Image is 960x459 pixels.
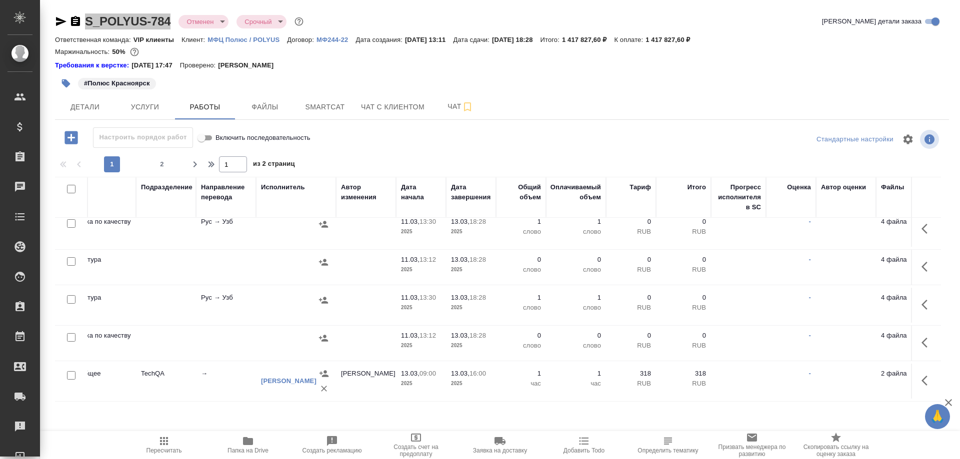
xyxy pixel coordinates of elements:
p: 2025 [451,341,491,351]
p: слово [551,341,601,351]
p: Клиент: [181,36,207,43]
span: Услуги [121,101,169,113]
button: Назначить [316,331,331,346]
p: Приёмка по качеству [66,331,131,341]
p: 50% [112,48,127,55]
p: 1 417 827,60 ₽ [562,36,614,43]
p: 1 [551,217,601,227]
p: 13:12 [419,332,436,339]
p: 1 [501,293,541,303]
p: 1 [501,217,541,227]
p: 13.03, [451,294,469,301]
p: 4 файла [881,217,931,227]
button: 2 [154,156,170,172]
p: 09:00 [419,370,436,377]
div: Отменен [236,15,286,28]
p: 318 [661,369,706,379]
div: Подразделение [141,182,192,192]
p: 2025 [401,379,441,389]
p: 1 [501,369,541,379]
p: 4 файла [881,331,931,341]
p: RUB [661,341,706,351]
button: Добавить работу [57,127,85,148]
p: RUB [661,303,706,313]
p: 0 [611,255,651,265]
button: Здесь прячутся важные кнопки [915,255,939,279]
p: RUB [611,303,651,313]
p: слово [501,265,541,275]
p: 13.03, [451,218,469,225]
p: Дата сдачи: [453,36,492,43]
p: 11.03, [401,294,419,301]
span: 🙏 [929,406,946,427]
p: RUB [661,265,706,275]
p: 2025 [451,265,491,275]
div: Тариф [629,182,651,192]
p: [DATE] 13:11 [405,36,453,43]
p: RUB [611,379,651,389]
p: 13.03, [451,256,469,263]
div: Дата начала [401,182,441,202]
p: Маржинальность: [55,48,112,55]
p: 0 [661,331,706,341]
div: Прогресс исполнителя в SC [716,182,761,212]
p: 11.03, [401,332,419,339]
a: - [809,332,811,339]
p: 13:30 [419,218,436,225]
div: Общий объем [501,182,541,202]
p: 2025 [401,303,441,313]
p: Корректура [66,255,131,265]
p: RUB [661,379,706,389]
p: 18:28 [469,218,486,225]
button: Здесь прячутся важные кнопки [915,217,939,241]
a: [PERSON_NAME] [261,377,316,385]
button: Назначить [316,366,331,381]
p: К оплате: [614,36,645,43]
button: Удалить [316,381,331,396]
p: Договор: [287,36,316,43]
p: МФ244-22 [316,36,356,43]
p: RUB [611,265,651,275]
span: Посмотреть информацию [920,130,941,149]
div: split button [814,132,896,147]
div: Оценка [787,182,811,192]
button: Доп статусы указывают на важность/срочность заказа [292,15,305,28]
p: Ответственная команда: [55,36,133,43]
span: 2 [154,159,170,169]
button: Срочный [241,17,274,26]
p: 13.03, [401,370,419,377]
p: слово [501,341,541,351]
span: Чат с клиентом [361,101,424,113]
a: - [809,256,811,263]
p: Дата создания: [355,36,404,43]
td: → [196,364,256,399]
p: 0 [551,331,601,341]
td: TechQA [136,364,196,399]
p: #Полюс Красноярск [84,78,150,88]
p: Корректура [66,293,131,303]
td: [PERSON_NAME] [336,364,396,399]
button: Здесь прячутся важные кнопки [915,369,939,393]
p: Итого: [540,36,562,43]
a: - [809,218,811,225]
p: 0 [501,255,541,265]
p: 18:28 [469,332,486,339]
span: [PERSON_NAME] детали заказа [822,16,921,26]
p: 13:12 [419,256,436,263]
td: Рус → Узб [196,212,256,247]
p: 1 [551,369,601,379]
div: Дата завершения [451,182,491,202]
div: Оплачиваемый объем [550,182,601,202]
button: Отменен [183,17,216,26]
p: 2025 [401,341,441,351]
p: [PERSON_NAME] [218,60,281,70]
p: 11.03, [401,218,419,225]
p: Приёмка по качеству [66,217,131,227]
button: 589541.38 RUB; [128,45,141,58]
p: 0 [611,293,651,303]
p: LQA общее [66,369,131,379]
p: RUB [661,227,706,237]
div: Файлы [881,182,904,192]
p: слово [551,303,601,313]
button: Скопировать ссылку для ЯМессенджера [55,15,67,27]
